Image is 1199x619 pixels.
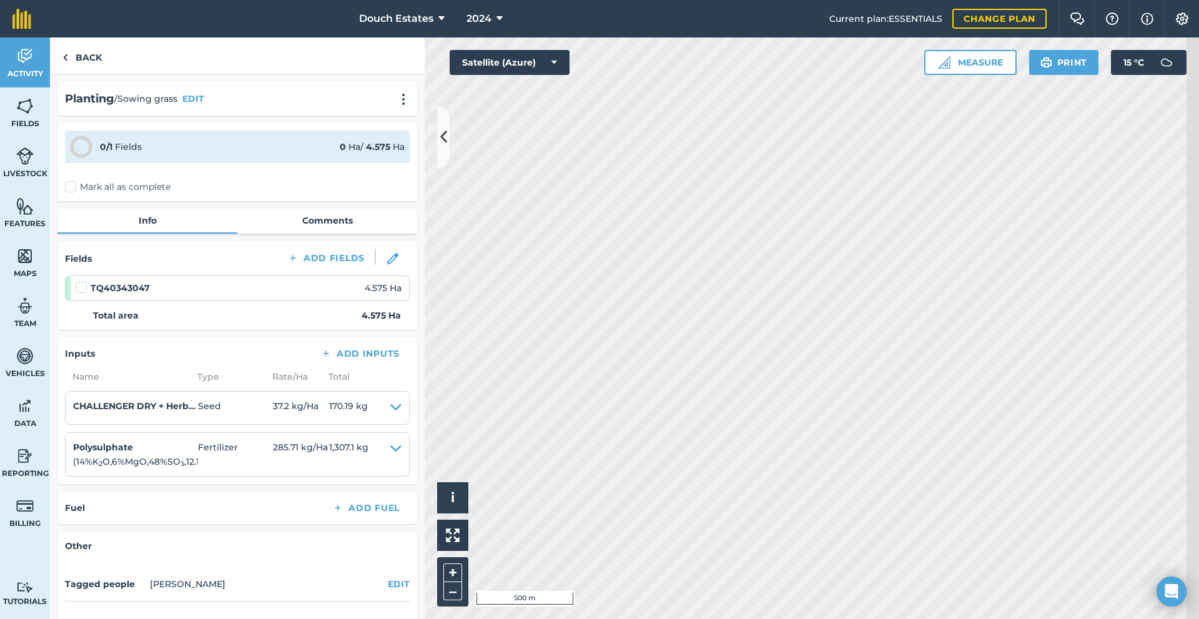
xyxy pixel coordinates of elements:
[180,460,184,468] sub: 3
[1157,577,1187,607] div: Open Intercom Messenger
[62,50,68,65] img: svg+xml;base64,PHN2ZyB4bWxucz0iaHR0cDovL3d3dy53My5vcmcvMjAwMC9zdmciIHdpZHRoPSI5IiBoZWlnaHQ9IjI0Ii...
[50,37,114,74] a: Back
[366,141,390,152] strong: 4.575
[322,499,410,517] button: Add Fuel
[340,140,405,154] div: Ha / Ha
[16,297,34,315] img: svg+xml;base64,PD94bWwgdmVyc2lvbj0iMS4wIiBlbmNvZGluZz0idXRmLTgiPz4KPCEtLSBHZW5lcmF0b3I6IEFkb2JlIE...
[16,97,34,116] img: svg+xml;base64,PHN2ZyB4bWxucz0iaHR0cDovL3d3dy53My5vcmcvMjAwMC9zdmciIHdpZHRoPSI1NiIgaGVpZ2h0PSI2MC...
[437,482,468,513] button: i
[1040,55,1052,70] img: svg+xml;base64,PHN2ZyB4bWxucz0iaHR0cDovL3d3dy53My5vcmcvMjAwMC9zdmciIHdpZHRoPSIxOSIgaGVpZ2h0PSIyNC...
[310,345,410,362] button: Add Inputs
[277,249,375,267] button: Add Fields
[443,582,462,600] button: –
[273,399,329,417] span: 37.2 kg / Ha
[451,490,455,505] span: i
[65,347,95,360] h4: Inputs
[273,440,329,468] span: 285.71 kg / Ha
[16,47,34,66] img: svg+xml;base64,PD94bWwgdmVyc2lvbj0iMS4wIiBlbmNvZGluZz0idXRmLTgiPz4KPCEtLSBHZW5lcmF0b3I6IEFkb2JlIE...
[1141,11,1153,26] img: svg+xml;base64,PHN2ZyB4bWxucz0iaHR0cDovL3d3dy53My5vcmcvMjAwMC9zdmciIHdpZHRoPSIxNyIgaGVpZ2h0PSIxNy...
[365,281,402,295] span: 4.575 Ha
[466,11,491,26] span: 2024
[1029,50,1099,75] button: Print
[1070,12,1085,25] img: Two speech bubbles overlapping with the left bubble in the forefront
[190,370,265,384] span: Type
[1123,50,1144,75] span: 15 ° C
[73,399,402,417] summary: CHALLENGER DRY + Herbs (No Chicory)Seed37.2 kg/Ha170.19 kg
[73,399,198,413] h4: CHALLENGER DRY + Herbs (No Chicory)
[1105,12,1120,25] img: A question mark icon
[65,252,92,265] h4: Fields
[114,92,177,106] span: / Sowing grass
[57,209,237,232] a: Info
[340,141,346,152] strong: 0
[182,92,204,106] button: EDIT
[99,460,102,468] sub: 2
[16,447,34,465] img: svg+xml;base64,PD94bWwgdmVyc2lvbj0iMS4wIiBlbmNvZGluZz0idXRmLTgiPz4KPCEtLSBHZW5lcmF0b3I6IEFkb2JlIE...
[150,577,225,591] li: [PERSON_NAME]
[388,577,410,591] button: EDIT
[100,140,142,154] div: Fields
[16,582,34,593] img: svg+xml;base64,PD94bWwgdmVyc2lvbj0iMS4wIiBlbmNvZGluZz0idXRmLTgiPz4KPCEtLSBHZW5lcmF0b3I6IEFkb2JlIE...
[924,50,1017,75] button: Measure
[446,528,460,542] img: Four arrows, one pointing top left, one top right, one bottom right and the last bottom left
[198,399,273,417] span: Seed
[65,181,170,194] label: Mark all as complete
[1154,50,1179,75] img: svg+xml;base64,PD94bWwgdmVyc2lvbj0iMS4wIiBlbmNvZGluZz0idXRmLTgiPz4KPCEtLSBHZW5lcmF0b3I6IEFkb2JlIE...
[16,347,34,365] img: svg+xml;base64,PD94bWwgdmVyc2lvbj0iMS4wIiBlbmNvZGluZz0idXRmLTgiPz4KPCEtLSBHZW5lcmF0b3I6IEFkb2JlIE...
[73,440,198,454] h4: Polysulphate
[16,247,34,265] img: svg+xml;base64,PHN2ZyB4bWxucz0iaHR0cDovL3d3dy53My5vcmcvMjAwMC9zdmciIHdpZHRoPSI1NiIgaGVpZ2h0PSI2MC...
[359,11,433,26] span: Douch Estates
[16,197,34,215] img: svg+xml;base64,PHN2ZyB4bWxucz0iaHR0cDovL3d3dy53My5vcmcvMjAwMC9zdmciIHdpZHRoPSI1NiIgaGVpZ2h0PSI2MC...
[1175,12,1190,25] img: A cog icon
[938,56,950,69] img: Ruler icon
[65,577,145,591] h4: Tagged people
[65,501,85,515] h4: Fuel
[829,12,942,26] span: Current plan : ESSENTIALS
[198,440,273,468] span: Fertilizer
[65,370,190,384] span: Name
[16,397,34,415] img: svg+xml;base64,PD94bWwgdmVyc2lvbj0iMS4wIiBlbmNvZGluZz0idXRmLTgiPz4KPCEtLSBHZW5lcmF0b3I6IEFkb2JlIE...
[362,309,401,322] strong: 4.575 Ha
[321,370,350,384] span: Total
[396,93,411,106] img: svg+xml;base64,PHN2ZyB4bWxucz0iaHR0cDovL3d3dy53My5vcmcvMjAwMC9zdmciIHdpZHRoPSIyMCIgaGVpZ2h0PSIyNC...
[93,309,139,322] strong: Total area
[16,147,34,166] img: svg+xml;base64,PD94bWwgdmVyc2lvbj0iMS4wIiBlbmNvZGluZz0idXRmLTgiPz4KPCEtLSBHZW5lcmF0b3I6IEFkb2JlIE...
[65,539,410,553] h4: Other
[450,50,570,75] button: Satellite (Azure)
[16,497,34,515] img: svg+xml;base64,PD94bWwgdmVyc2lvbj0iMS4wIiBlbmNvZGluZz0idXRmLTgiPz4KPCEtLSBHZW5lcmF0b3I6IEFkb2JlIE...
[265,370,321,384] span: Rate/ Ha
[387,253,398,264] img: svg+xml;base64,PHN2ZyB3aWR0aD0iMTgiIGhlaWdodD0iMTgiIHZpZXdCb3g9IjAgMCAxOCAxOCIgZmlsbD0ibm9uZSIgeG...
[329,399,368,417] span: 170.19 kg
[73,440,402,468] summary: Polysulphate(14%K2O,6%MgO,48%SO3,12.15%Ca)Fertilizer285.71 kg/Ha1,307.1 kg
[952,9,1047,29] a: Change plan
[443,563,462,582] button: +
[237,209,417,232] a: Comments
[1111,50,1187,75] button: 15 °C
[65,90,114,108] h2: Planting
[91,281,150,295] strong: TQ40343047
[73,455,198,468] p: ( 14 % K O , 6 % MgO , 48 % SO , 12.15 % Ca )
[100,141,112,152] strong: 0 / 1
[12,9,31,29] img: fieldmargin Logo
[329,440,368,468] span: 1,307.1 kg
